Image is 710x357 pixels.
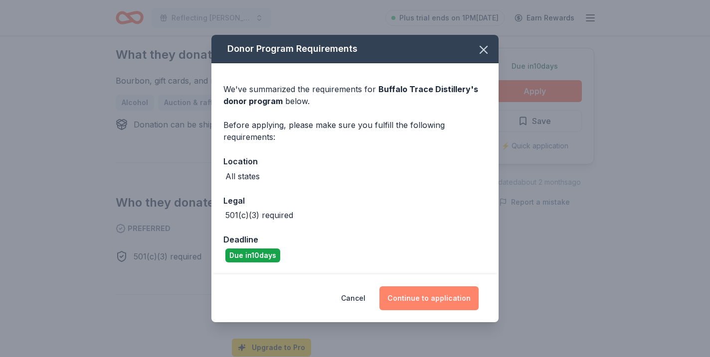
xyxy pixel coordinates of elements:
[211,35,499,63] div: Donor Program Requirements
[225,209,293,221] div: 501(c)(3) required
[223,155,487,168] div: Location
[225,248,280,262] div: Due in 10 days
[223,83,487,107] div: We've summarized the requirements for below.
[223,233,487,246] div: Deadline
[225,170,260,182] div: All states
[223,194,487,207] div: Legal
[341,286,365,310] button: Cancel
[379,286,479,310] button: Continue to application
[223,119,487,143] div: Before applying, please make sure you fulfill the following requirements:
